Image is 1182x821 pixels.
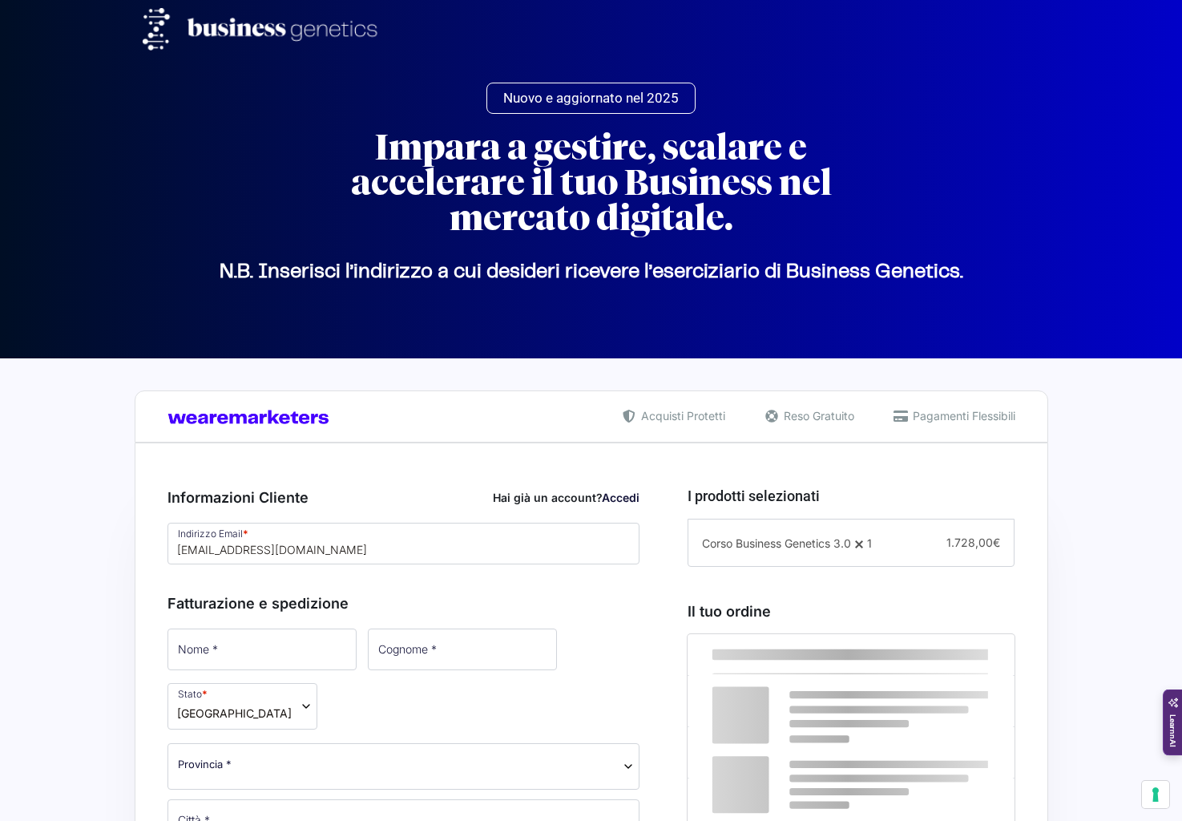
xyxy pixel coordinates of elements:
a: Accedi [602,491,639,504]
span: Pagamenti Flessibili [909,407,1015,424]
span: Reso Gratuito [780,407,854,424]
span: € [993,536,1000,549]
span: 1.728,00 [946,536,1000,549]
input: Nome * [167,629,357,670]
span: Stato [167,683,317,730]
span: Provincia * [178,756,232,773]
button: Le tue preferenze relative al consenso per le tecnologie di tracciamento [1142,781,1169,808]
th: Subtotale [876,634,1015,676]
h3: Il tuo ordine [688,601,1015,622]
h2: Impara a gestire, scalare e accelerare il tuo Business nel mercato digitale. [303,130,880,236]
th: Subtotale [688,727,876,778]
h3: I prodotti selezionati [688,485,1015,507]
input: Indirizzo Email * [167,523,640,564]
h3: Informazioni Cliente [167,487,640,508]
span: Acquisti Protetti [637,407,725,424]
th: Prodotto [688,634,876,676]
span: Italia [177,705,292,722]
div: Apri il pannello di LearnnAI [1163,690,1182,756]
span: 1 [867,536,872,550]
span: Corso Business Genetics 3.0 [702,536,851,550]
p: N.B. Inserisci l’indirizzo a cui desideri ricevere l’eserciziario di Business Genetics. [143,272,1040,273]
div: Hai già un account? [493,489,639,506]
input: Cognome * [368,629,557,670]
span: Nuovo e aggiornato nel 2025 [503,91,679,105]
h3: Fatturazione e spedizione [167,592,640,614]
a: Nuovo e aggiornato nel 2025 [486,83,696,114]
span: Provincia [167,743,640,790]
span: LearnnAI [1167,714,1179,747]
td: Corso Business Genetics 3.0 [688,676,876,726]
